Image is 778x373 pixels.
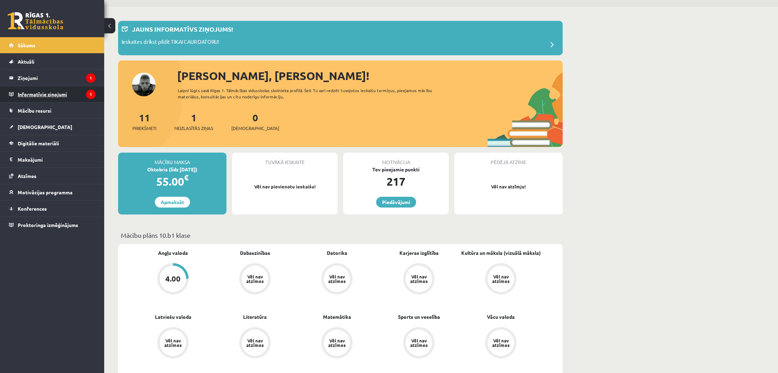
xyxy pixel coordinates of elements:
span: Sākums [18,42,35,48]
span: Aktuāli [18,58,34,65]
div: Vēl nav atzīmes [409,338,429,347]
a: Digitālie materiāli [9,135,96,151]
a: Karjeras izglītība [399,249,439,257]
span: Neizlasītās ziņas [174,125,213,132]
a: Dabaszinības [240,249,270,257]
div: Tuvākā ieskaite [232,153,338,166]
p: Mācību plāns 10.b1 klase [121,230,560,240]
div: Mācību maksa [118,153,226,166]
div: Vēl nav atzīmes [327,338,347,347]
a: Kultūra un māksla (vizuālā māksla) [461,249,541,257]
a: Vēl nav atzīmes [460,327,542,360]
a: 11Priekšmeti [132,111,156,132]
a: Matemātika [323,313,351,321]
a: Vēl nav atzīmes [460,263,542,296]
a: Vēl nav atzīmes [214,327,296,360]
a: Jauns informatīvs ziņojums! Ieskaites drīkst pildīt TIKAI CAUR DATORU! [122,24,559,52]
span: [DEMOGRAPHIC_DATA] [18,124,72,130]
span: Proktoringa izmēģinājums [18,222,78,228]
p: Jauns informatīvs ziņojums! [132,24,233,34]
div: Laipni lūgts savā Rīgas 1. Tālmācības vidusskolas skolnieka profilā. Šeit Tu vari redzēt tuvojošo... [178,87,445,100]
a: Vēl nav atzīmes [378,327,460,360]
div: 217 [343,173,449,190]
span: € [184,172,189,183]
div: Oktobris (līdz [DATE]) [118,166,226,173]
a: Vēl nav atzīmes [132,327,214,360]
a: 0[DEMOGRAPHIC_DATA] [231,111,279,132]
a: [DEMOGRAPHIC_DATA] [9,119,96,135]
legend: Informatīvie ziņojumi [18,86,96,102]
a: Piedāvājumi [376,197,416,208]
p: Vēl nav atzīmju! [458,183,559,190]
a: Motivācijas programma [9,184,96,200]
a: 4.00 [132,263,214,296]
span: Mācību resursi [18,107,51,114]
a: Rīgas 1. Tālmācības vidusskola [8,12,63,30]
div: 4.00 [165,275,181,283]
a: Sākums [9,37,96,53]
a: Vēl nav atzīmes [214,263,296,296]
span: Motivācijas programma [18,189,73,195]
span: Priekšmeti [132,125,156,132]
a: Vēl nav atzīmes [378,263,460,296]
legend: Ziņojumi [18,70,96,86]
div: Vēl nav atzīmes [245,274,265,283]
a: Vēl nav atzīmes [296,263,378,296]
a: Informatīvie ziņojumi1 [9,86,96,102]
div: 55.00 [118,173,226,190]
div: Motivācija [343,153,449,166]
a: Vēl nav atzīmes [296,327,378,360]
div: Tev pieejamie punkti [343,166,449,173]
div: [PERSON_NAME], [PERSON_NAME]! [177,67,563,84]
span: Atzīmes [18,173,36,179]
a: 1Neizlasītās ziņas [174,111,213,132]
span: Konferences [18,205,47,212]
div: Vēl nav atzīmes [491,338,511,347]
a: Sports un veselība [398,313,440,321]
a: Maksājumi [9,152,96,168]
i: 1 [86,73,96,83]
i: 1 [86,90,96,99]
span: [DEMOGRAPHIC_DATA] [231,125,279,132]
div: Vēl nav atzīmes [327,274,347,283]
div: Vēl nav atzīmes [163,338,183,347]
p: Ieskaites drīkst pildīt TIKAI CAUR DATORU! [122,38,219,48]
a: Konferences [9,201,96,217]
a: Latviešu valoda [155,313,191,321]
a: Apmaksāt [155,197,190,208]
div: Vēl nav atzīmes [491,274,511,283]
a: Mācību resursi [9,103,96,119]
span: Digitālie materiāli [18,140,59,146]
a: Datorika [327,249,347,257]
a: Atzīmes [9,168,96,184]
div: Pēdējā atzīme [454,153,563,166]
a: Ziņojumi1 [9,70,96,86]
a: Aktuāli [9,54,96,70]
a: Angļu valoda [158,249,188,257]
a: Vācu valoda [487,313,515,321]
div: Vēl nav atzīmes [409,274,429,283]
div: Vēl nav atzīmes [245,338,265,347]
a: Proktoringa izmēģinājums [9,217,96,233]
legend: Maksājumi [18,152,96,168]
p: Vēl nav pievienotu ieskaišu! [235,183,334,190]
a: Literatūra [243,313,267,321]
